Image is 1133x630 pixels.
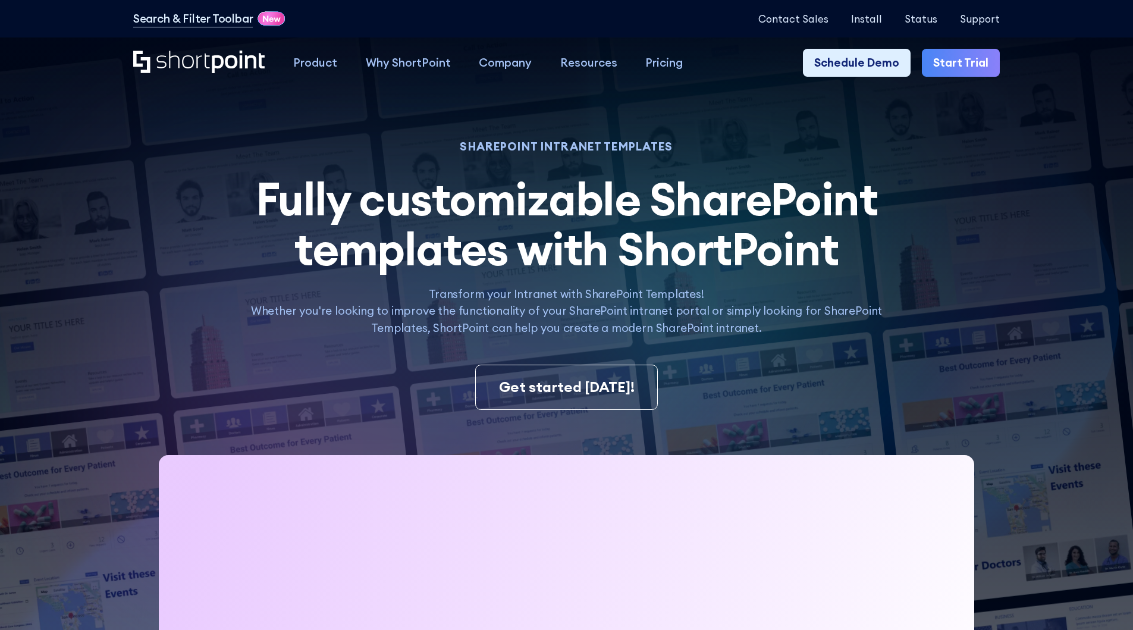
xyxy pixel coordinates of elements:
a: Start Trial [922,49,1000,77]
div: Product [293,54,337,71]
div: Why ShortPoint [366,54,451,71]
div: Resources [560,54,617,71]
div: Get started [DATE]! [499,377,635,398]
a: Status [905,13,937,24]
p: Transform your Intranet with SharePoint Templates! Whether you're looking to improve the function... [235,286,897,337]
a: Support [960,13,1000,24]
a: Install [851,13,882,24]
iframe: Chat Widget [1074,573,1133,630]
a: Pricing [632,49,698,77]
div: Pricing [645,54,683,71]
h1: SHAREPOINT INTRANET TEMPLATES [235,142,897,152]
a: Get started [DATE]! [475,365,657,410]
a: Resources [546,49,632,77]
a: Home [133,51,265,75]
div: Company [479,54,532,71]
a: Product [279,49,351,77]
a: Company [465,49,546,77]
a: Contact Sales [758,13,828,24]
a: Why ShortPoint [351,49,465,77]
a: Search & Filter Toolbar [133,10,253,27]
span: Fully customizable SharePoint templates with ShortPoint [256,170,878,277]
a: Schedule Demo [803,49,911,77]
